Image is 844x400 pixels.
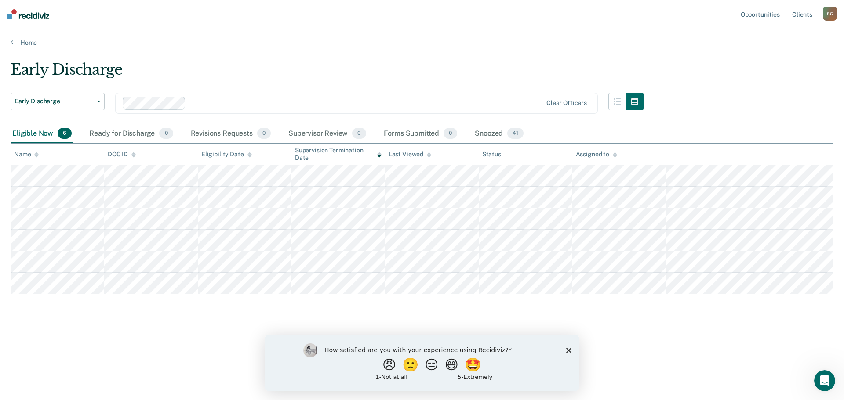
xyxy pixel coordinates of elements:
[11,124,73,144] div: Eligible Now6
[507,128,524,139] span: 41
[159,128,173,139] span: 0
[11,93,105,110] button: Early Discharge
[576,151,617,158] div: Assigned to
[546,99,587,107] div: Clear officers
[11,61,644,86] div: Early Discharge
[823,7,837,21] div: S G
[15,97,94,105] span: Early Discharge
[473,124,525,144] div: Snoozed41
[482,151,501,158] div: Status
[814,370,835,391] iframe: Intercom live chat
[295,147,382,162] div: Supervision Termination Date
[189,124,273,144] div: Revisions Requests0
[7,9,49,19] img: Recidiviz
[11,39,833,47] a: Home
[14,151,39,158] div: Name
[382,124,459,144] div: Forms Submitted0
[201,151,252,158] div: Eligibility Date
[265,335,579,391] iframe: Survey by Kim from Recidiviz
[257,128,271,139] span: 0
[444,128,457,139] span: 0
[58,128,72,139] span: 6
[352,128,366,139] span: 0
[287,124,368,144] div: Supervisor Review0
[823,7,837,21] button: SG
[108,151,136,158] div: DOC ID
[87,124,175,144] div: Ready for Discharge0
[389,151,431,158] div: Last Viewed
